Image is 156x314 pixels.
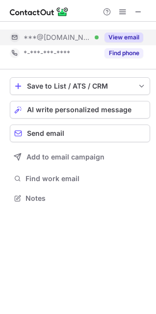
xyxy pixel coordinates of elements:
[10,148,150,166] button: Add to email campaign
[27,82,133,90] div: Save to List / ATS / CRM
[10,172,150,186] button: Find work email
[24,33,91,42] span: ***@[DOMAIN_NAME]
[26,194,146,203] span: Notes
[10,125,150,142] button: Send email
[104,32,143,42] button: Reveal Button
[10,77,150,95] button: save-profile-one-click
[27,129,64,137] span: Send email
[10,101,150,119] button: AI write personalized message
[27,106,131,114] span: AI write personalized message
[10,191,150,205] button: Notes
[26,153,104,161] span: Add to email campaign
[26,174,146,183] span: Find work email
[104,48,143,58] button: Reveal Button
[10,6,69,18] img: ContactOut v5.3.10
